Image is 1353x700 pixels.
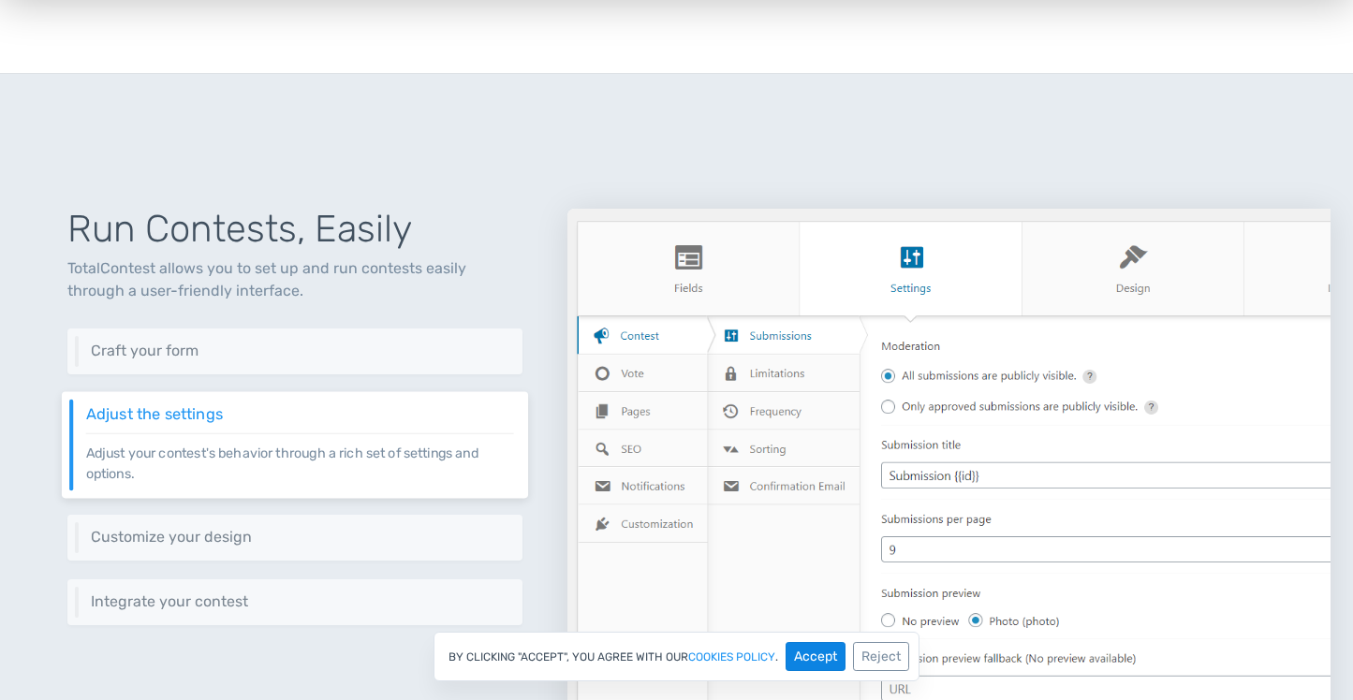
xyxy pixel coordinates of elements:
p: Integrate your contest easily using different methods including shortcodes, embed code, REST API ... [91,610,508,611]
p: TotalContest allows you to set up and run contests easily through a user-friendly interface. [67,257,522,302]
p: Keep your website's design consistent by customizing the design to match your branding guidelines. [91,546,508,547]
h6: Integrate your contest [91,593,508,610]
p: Adjust your contest's behavior through a rich set of settings and options. [86,432,514,483]
h1: Run Contests, Easily [67,209,522,250]
button: Accept [786,642,846,671]
h6: Craft your form [91,343,508,359]
a: cookies policy [688,651,775,663]
h6: Customize your design [91,529,508,546]
p: Craft your own submission form using 10+ different types of fields. [91,359,508,360]
div: By clicking "Accept", you agree with our . [434,632,919,681]
h6: Adjust the settings [86,406,514,423]
button: Reject [853,642,909,671]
